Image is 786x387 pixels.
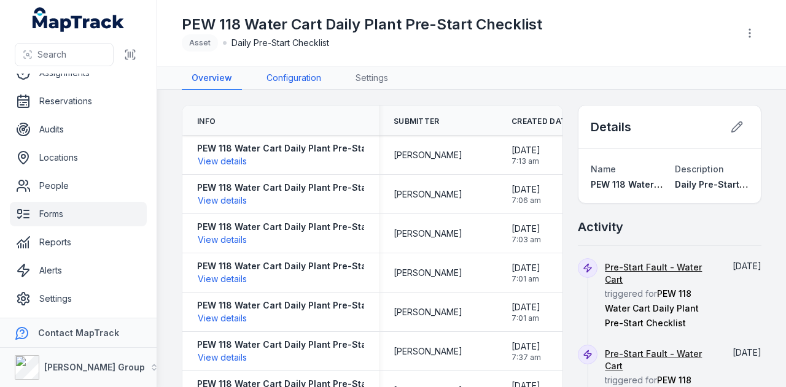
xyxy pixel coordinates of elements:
time: 07/08/2025, 7:01:21 am [512,262,540,284]
time: 07/08/2025, 7:03:03 am [512,223,541,245]
button: View details [197,155,247,168]
time: 07/08/2025, 7:01:20 am [733,347,761,358]
strong: Contact MapTrack [38,328,119,338]
span: Search [37,48,66,61]
time: 08/08/2025, 7:06:39 am [512,183,541,205]
span: [DATE] [733,261,761,271]
div: Asset [182,34,218,52]
span: Daily Pre-Start Checklist [675,179,783,190]
a: Reservations [10,89,147,113]
strong: PEW 118 Water Cart Daily Plant Pre-Start Checklist [197,339,417,351]
a: Configuration [257,67,331,90]
span: 7:37 am [512,353,541,362]
span: 7:13 am [512,156,540,166]
a: People [10,174,147,198]
span: Submitter [394,117,440,126]
h2: Activity [578,218,623,236]
span: [DATE] [512,223,541,235]
button: View details [197,272,247,286]
a: Audits [10,117,147,142]
span: [DATE] [512,183,541,196]
strong: PEW 118 Water Cart Daily Plant Pre-Start Checklist [197,182,417,194]
a: Settings [346,67,398,90]
a: Pre-Start Fault - Water Cart [605,261,715,286]
span: PEW 118 Water Cart Daily Plant Pre-Start Checklist [605,288,699,328]
a: Settings [10,286,147,311]
span: Name [591,164,616,174]
span: triggered for [605,262,715,328]
span: Created Date [512,117,571,126]
strong: PEW 118 Water Cart Daily Plant Pre-Start Checklist [197,142,417,155]
span: 7:03 am [512,235,541,245]
a: Overview [182,67,242,90]
a: MapTrack [33,7,125,32]
strong: PEW 118 Water Cart Daily Plant Pre-Start Checklist [197,299,417,312]
span: [DATE] [512,340,541,353]
button: View details [197,312,247,325]
a: Locations [10,145,147,170]
a: Pre-Start Fault - Water Cart [605,348,715,372]
button: View details [197,194,247,207]
span: 7:06 am [512,196,541,205]
span: [PERSON_NAME] [394,228,462,240]
span: [PERSON_NAME] [394,149,462,161]
button: View details [197,233,247,247]
a: Forms [10,202,147,226]
strong: [PERSON_NAME] Group [44,362,145,372]
span: [PERSON_NAME] [394,188,462,201]
a: Reports [10,230,147,255]
time: 08/08/2025, 7:06:39 am [733,261,761,271]
a: Alerts [10,258,147,283]
time: 08/08/2025, 7:13:13 am [512,144,540,166]
span: Daily Pre-Start Checklist [232,37,329,49]
span: [PERSON_NAME] [394,306,462,318]
h2: Details [591,118,631,136]
span: [DATE] [512,301,540,313]
span: [DATE] [733,347,761,358]
span: 7:01 am [512,274,540,284]
span: [DATE] [512,144,540,156]
span: Info [197,117,216,126]
strong: PEW 118 Water Cart Daily Plant Pre-Start Checklist [197,260,417,272]
time: 06/08/2025, 7:37:38 am [512,340,541,362]
h1: PEW 118 Water Cart Daily Plant Pre-Start Checklist [182,15,542,34]
button: Search [15,43,114,66]
span: [PERSON_NAME] [394,267,462,279]
button: View details [197,351,247,364]
span: 7:01 am [512,313,540,323]
span: Description [675,164,724,174]
span: [PERSON_NAME] [394,345,462,358]
time: 07/08/2025, 7:01:20 am [512,301,540,323]
span: [DATE] [512,262,540,274]
strong: PEW 118 Water Cart Daily Plant Pre-Start Checklist [197,221,417,233]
